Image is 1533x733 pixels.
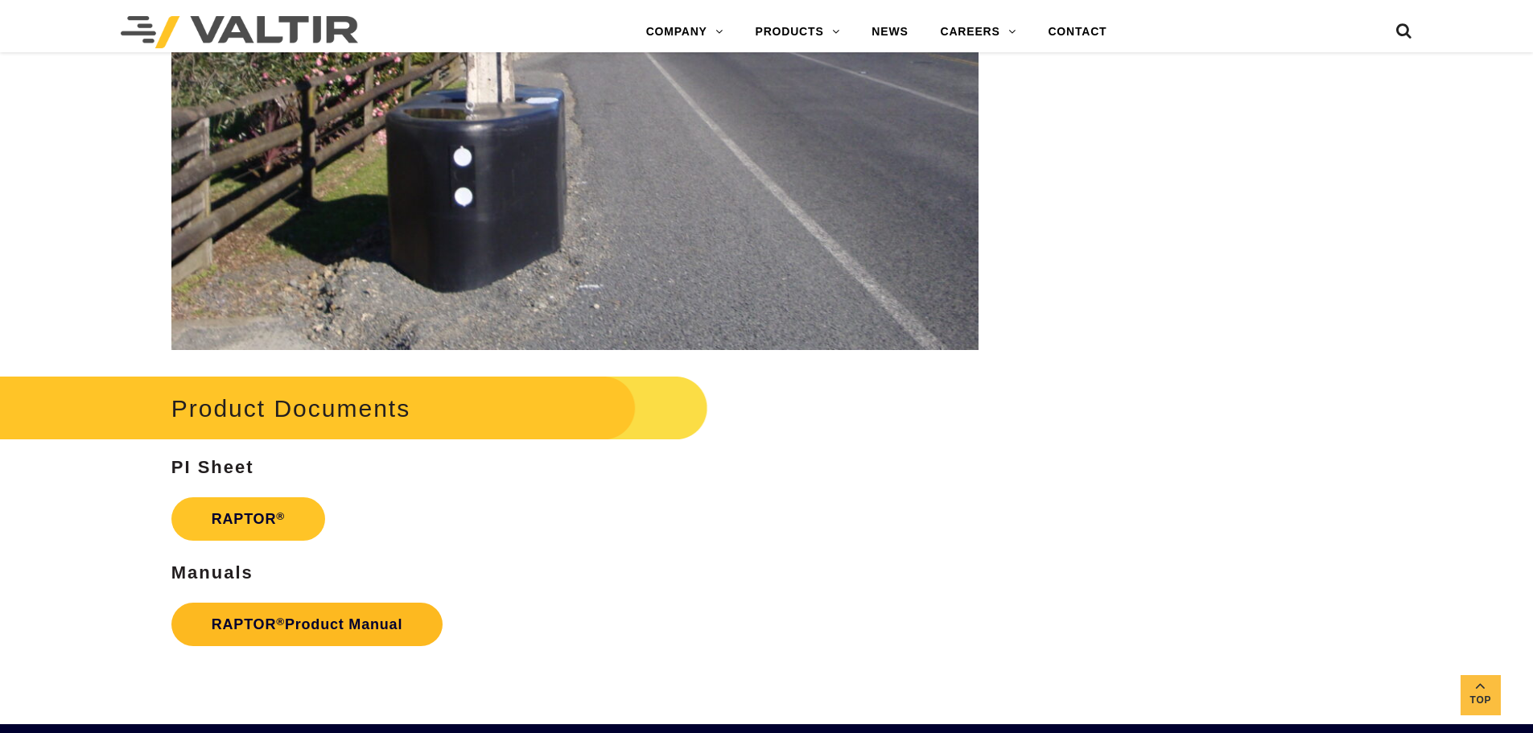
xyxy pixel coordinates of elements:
a: PRODUCTS [740,16,856,48]
a: CONTACT [1032,16,1123,48]
a: RAPTOR®Product Manual [171,603,443,646]
a: RAPTOR® [171,497,325,541]
a: COMPANY [630,16,740,48]
a: NEWS [855,16,924,48]
a: Top [1461,675,1501,715]
img: Valtir [121,16,358,48]
sup: ® [276,510,285,522]
strong: PI Sheet [171,457,254,477]
a: CAREERS [925,16,1032,48]
strong: Manuals [171,562,253,583]
span: Top [1461,691,1501,710]
strong: RAPTOR [212,511,285,527]
sup: ® [276,616,285,628]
